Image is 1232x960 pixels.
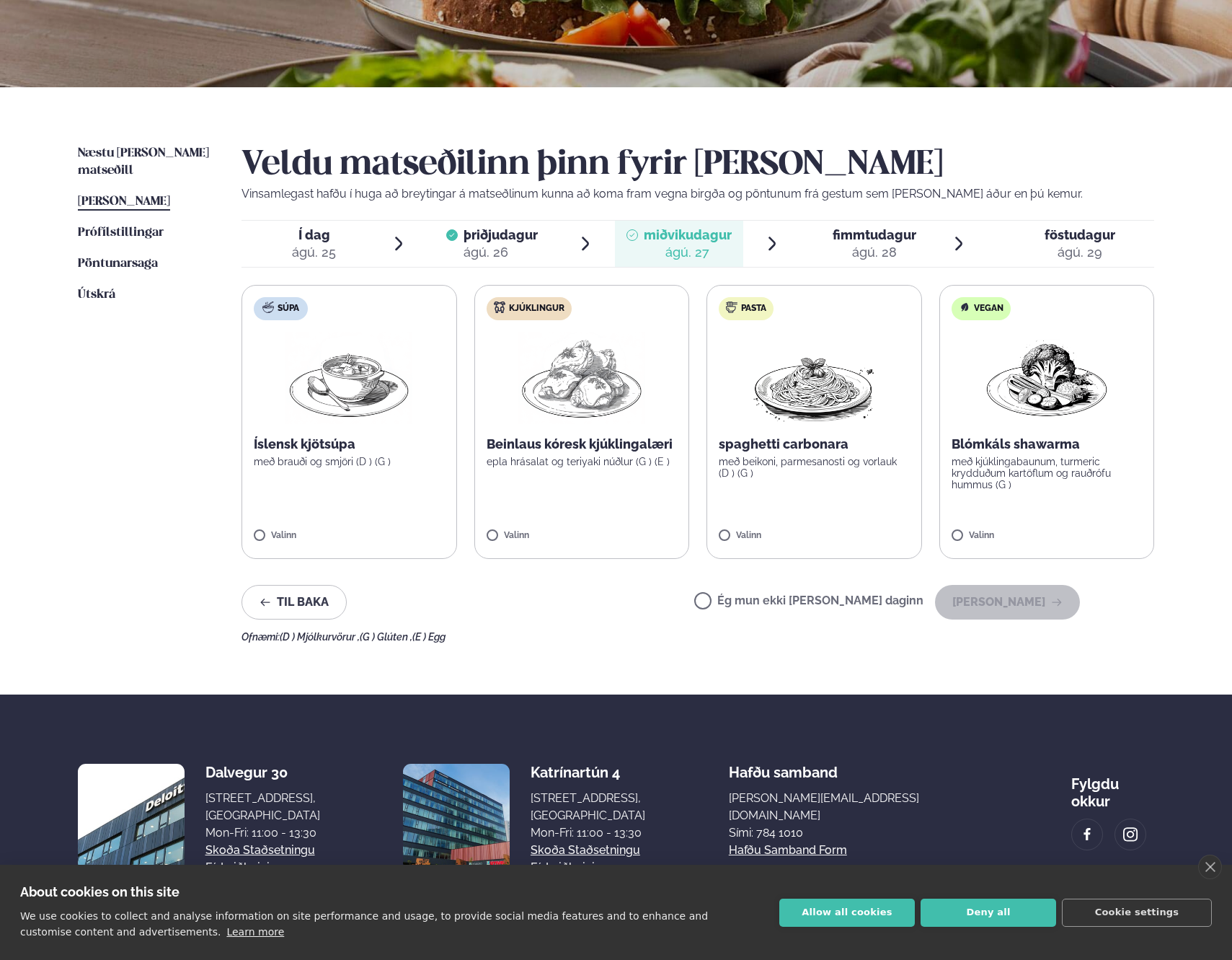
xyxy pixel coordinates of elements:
[241,631,1154,643] div: Ofnæmi:
[952,436,1143,453] p: Blómkáls shawarma
[360,631,412,643] span: (G ) Glúten ,
[78,195,170,208] span: [PERSON_NAME]
[531,842,640,859] a: Skoða staðsetningu
[280,631,360,643] span: (D ) Mjólkurvörur ,
[833,244,916,261] div: ágú. 28
[78,226,164,239] span: Prófílstillingar
[1071,764,1154,810] div: Fylgdu okkur
[464,244,538,261] div: ágú. 26
[1045,244,1115,261] div: ágú. 29
[531,824,645,842] div: Mon-Fri: 11:00 - 13:30
[205,842,315,859] a: Skoða staðsetningu
[974,303,1003,314] span: Vegan
[78,145,213,180] a: Næstu [PERSON_NAME] matseðill
[729,752,838,781] span: Hafðu samband
[78,286,115,304] a: Útskrá
[833,227,916,242] span: fimmtudagur
[952,456,1143,490] p: með kjúklingabaunum, turmeric krydduðum kartöflum og rauðrófu hummus (G )
[1115,819,1145,850] a: image alt
[644,227,732,242] span: miðvikudagur
[205,824,320,842] div: Mon-Fri: 11:00 - 13:30
[254,436,445,453] p: Íslensk kjötsúpa
[729,824,988,842] p: Sími: 784 1010
[78,224,164,242] a: Prófílstillingar
[262,301,274,313] img: soup.svg
[719,436,910,453] p: spaghetti carbonara
[729,842,847,859] a: Hafðu samband form
[779,899,915,927] button: Allow all cookies
[241,145,1154,185] h2: Veldu matseðilinn þinn fyrir [PERSON_NAME]
[1072,819,1102,850] a: image alt
[1079,827,1095,843] img: image alt
[20,884,180,899] strong: About cookies on this site
[78,147,209,177] span: Næstu [PERSON_NAME] matseðill
[518,332,645,424] img: Chicken-thighs.png
[205,790,320,824] div: [STREET_ADDRESS], [GEOGRAPHIC_DATA]
[935,585,1080,620] button: [PERSON_NAME]
[226,926,284,938] a: Learn more
[78,193,170,211] a: [PERSON_NAME]
[983,332,1110,424] img: Vegan.png
[719,456,910,479] p: með beikoni, parmesanosti og vorlauk (D ) (G )
[494,301,505,313] img: chicken.svg
[205,859,294,876] a: Fá leiðbeiningar
[292,244,336,261] div: ágú. 25
[729,790,988,824] a: [PERSON_NAME][EMAIL_ADDRESS][DOMAIN_NAME]
[254,456,445,467] p: með brauði og smjöri (D ) (G )
[959,301,970,313] img: Vegan.svg
[285,332,412,424] img: Soup.png
[921,899,1056,927] button: Deny all
[78,257,158,270] span: Pöntunarsaga
[78,764,185,871] img: image alt
[464,227,538,242] span: þriðjudagur
[78,289,115,301] span: Útskrá
[292,226,336,244] span: Í dag
[241,585,347,620] button: Til baka
[531,764,645,781] div: Katrínartún 4
[241,185,1154,203] p: Vinsamlegast hafðu í huga að breytingar á matseðlinum kunna að koma fram vegna birgða og pöntunum...
[487,456,678,467] p: epla hrásalat og teriyaki núðlur (G ) (E )
[278,303,299,314] span: Súpa
[1198,855,1222,879] a: close
[741,303,766,314] span: Pasta
[403,764,510,871] img: image alt
[412,631,446,643] span: (E ) Egg
[644,244,732,261] div: ágú. 27
[531,790,645,824] div: [STREET_ADDRESS], [GEOGRAPHIC_DATA]
[1122,827,1138,843] img: image alt
[1045,227,1115,242] span: föstudagur
[78,255,158,273] a: Pöntunarsaga
[726,301,737,313] img: pasta.svg
[750,332,877,424] img: Spagetti.png
[1062,899,1212,927] button: Cookie settings
[487,436,678,453] p: Beinlaus kóresk kjúklingalæri
[531,859,619,876] a: Fá leiðbeiningar
[205,764,320,781] div: Dalvegur 30
[20,910,708,938] p: We use cookies to collect and analyse information on site performance and usage, to provide socia...
[509,303,564,314] span: Kjúklingur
